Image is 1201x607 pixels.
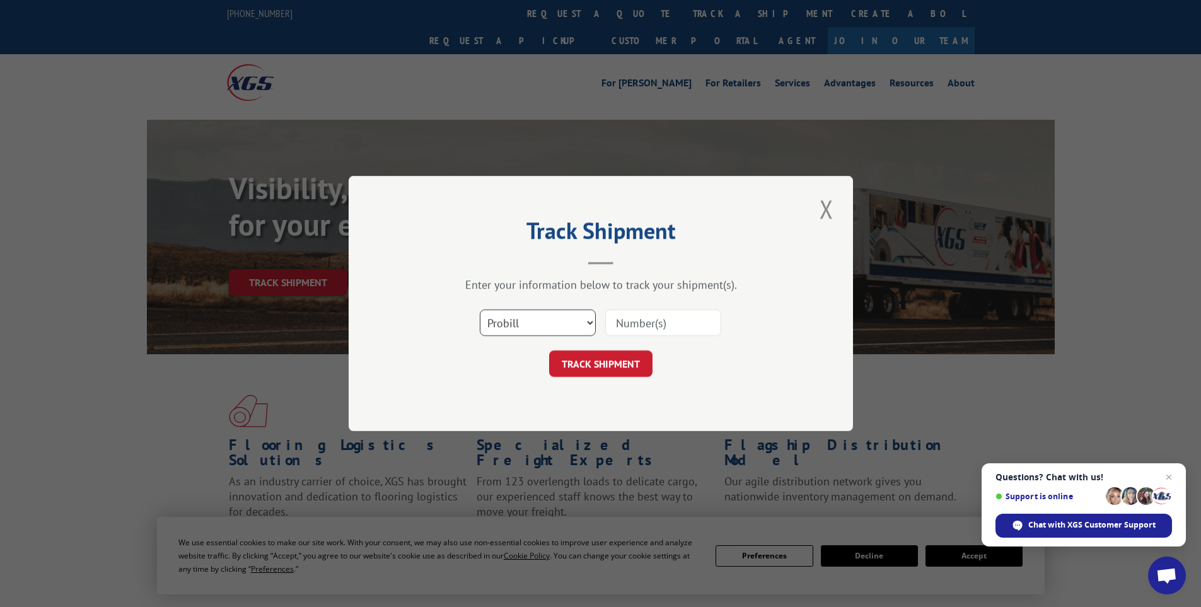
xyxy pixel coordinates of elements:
[412,277,790,292] div: Enter your information below to track your shipment(s).
[412,222,790,246] h2: Track Shipment
[995,472,1172,482] span: Questions? Chat with us!
[995,492,1101,501] span: Support is online
[1148,557,1186,594] a: Open chat
[816,192,837,226] button: Close modal
[995,514,1172,538] span: Chat with XGS Customer Support
[605,309,721,336] input: Number(s)
[549,350,653,377] button: TRACK SHIPMENT
[1028,519,1156,531] span: Chat with XGS Customer Support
